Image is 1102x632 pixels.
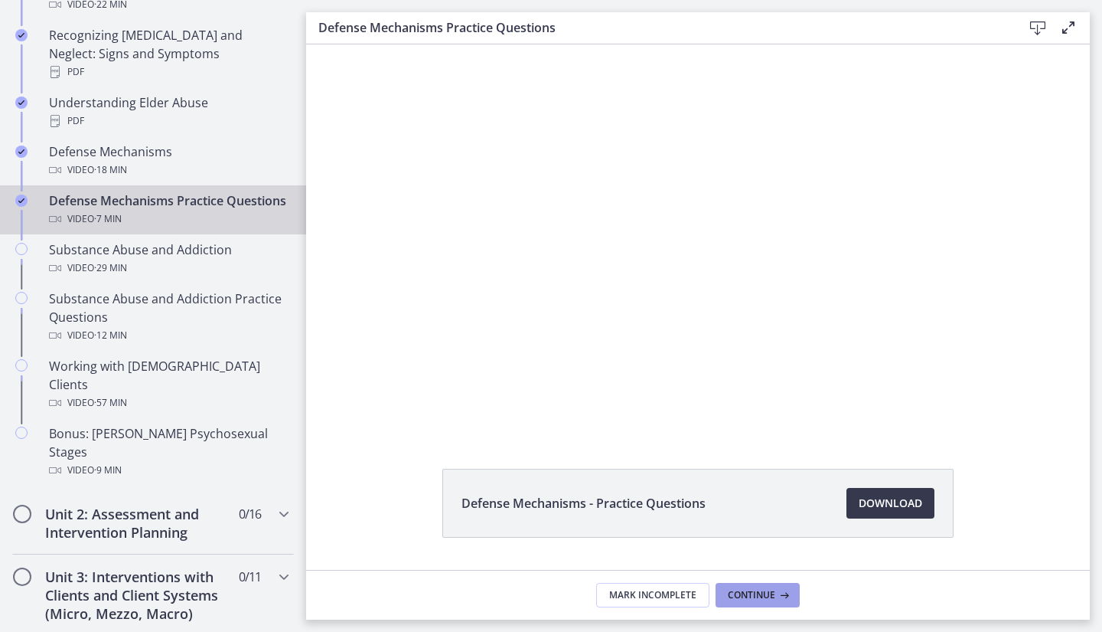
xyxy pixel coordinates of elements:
span: 0 / 16 [239,505,261,523]
i: Completed [15,195,28,207]
span: Download [859,494,922,512]
div: Video [49,326,288,345]
h3: Defense Mechanisms Practice Questions [318,18,998,37]
div: Substance Abuse and Addiction Practice Questions [49,290,288,345]
span: Mark Incomplete [609,589,696,601]
span: 0 / 11 [239,568,261,586]
div: PDF [49,63,288,81]
div: Bonus: [PERSON_NAME] Psychosexual Stages [49,424,288,480]
div: Substance Abuse and Addiction [49,241,288,277]
h2: Unit 2: Assessment and Intervention Planning [45,505,232,542]
h2: Unit 3: Interventions with Clients and Client Systems (Micro, Mezzo, Macro) [45,568,232,623]
div: Video [49,461,288,480]
i: Completed [15,29,28,41]
span: · 9 min [94,461,122,480]
div: Recognizing [MEDICAL_DATA] and Neglect: Signs and Symptoms [49,26,288,81]
span: · 57 min [94,394,127,412]
div: Video [49,259,288,277]
iframe: Video Lesson [306,44,1090,434]
button: Continue [716,583,800,607]
div: Defense Mechanisms Practice Questions [49,192,288,228]
div: Video [49,161,288,179]
span: · 18 min [94,161,127,179]
div: Working with [DEMOGRAPHIC_DATA] Clients [49,357,288,412]
a: Download [846,488,934,519]
div: PDF [49,112,288,130]
span: · 7 min [94,210,122,228]
i: Completed [15,97,28,109]
span: Defense Mechanisms - Practice Questions [461,494,706,512]
span: · 29 min [94,259,127,277]
div: Defense Mechanisms [49,142,288,179]
i: Completed [15,146,28,158]
span: Continue [728,589,775,601]
span: · 12 min [94,326,127,345]
div: Understanding Elder Abuse [49,93,288,130]
div: Video [49,394,288,412]
button: Mark Incomplete [596,583,709,607]
div: Video [49,210,288,228]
